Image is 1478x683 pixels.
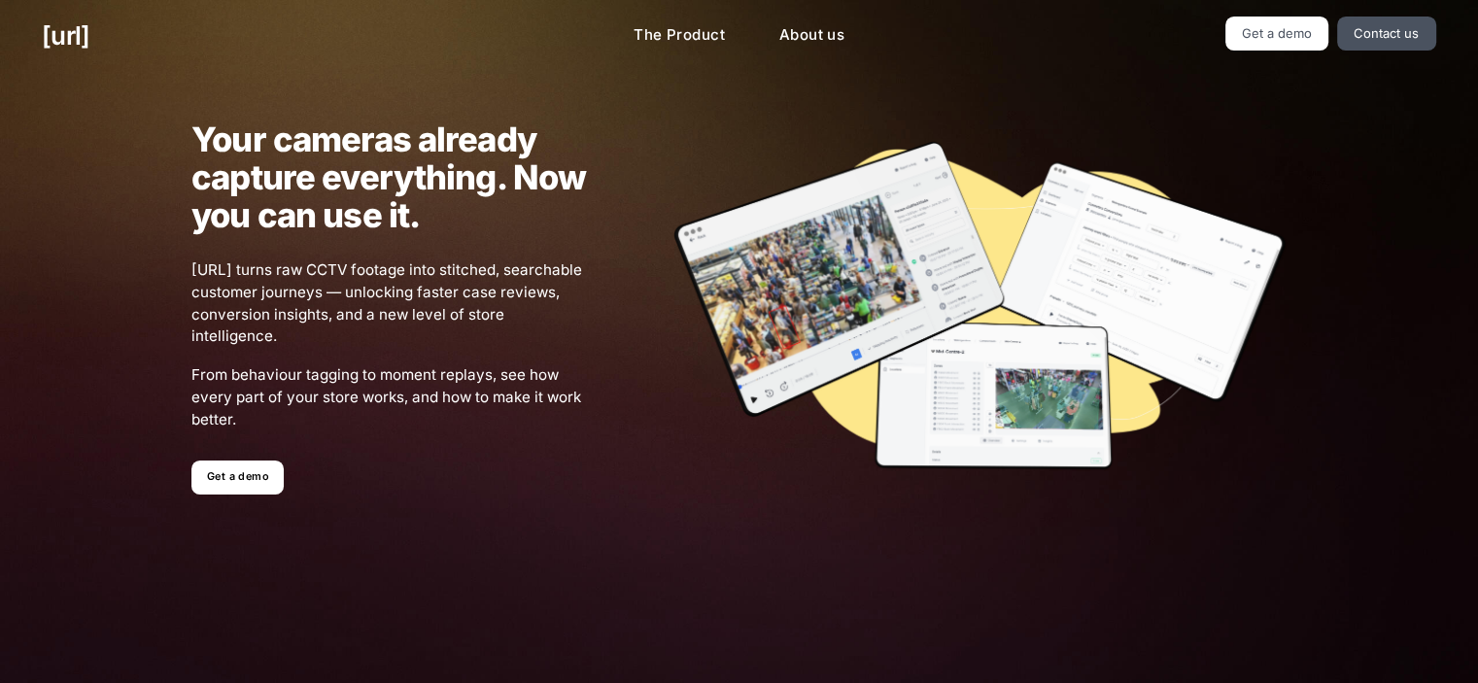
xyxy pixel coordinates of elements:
span: [URL] turns raw CCTV footage into stitched, searchable customer journeys — unlocking faster case ... [191,259,587,348]
span: From behaviour tagging to moment replays, see how every part of your store works, and how to make... [191,364,587,430]
h1: Your cameras already capture everything. Now you can use it. [191,120,587,234]
a: Get a demo [191,461,284,495]
a: Contact us [1337,17,1436,51]
a: Get a demo [1225,17,1329,51]
a: About us [764,17,860,54]
a: [URL] [42,17,89,54]
a: The Product [618,17,740,54]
